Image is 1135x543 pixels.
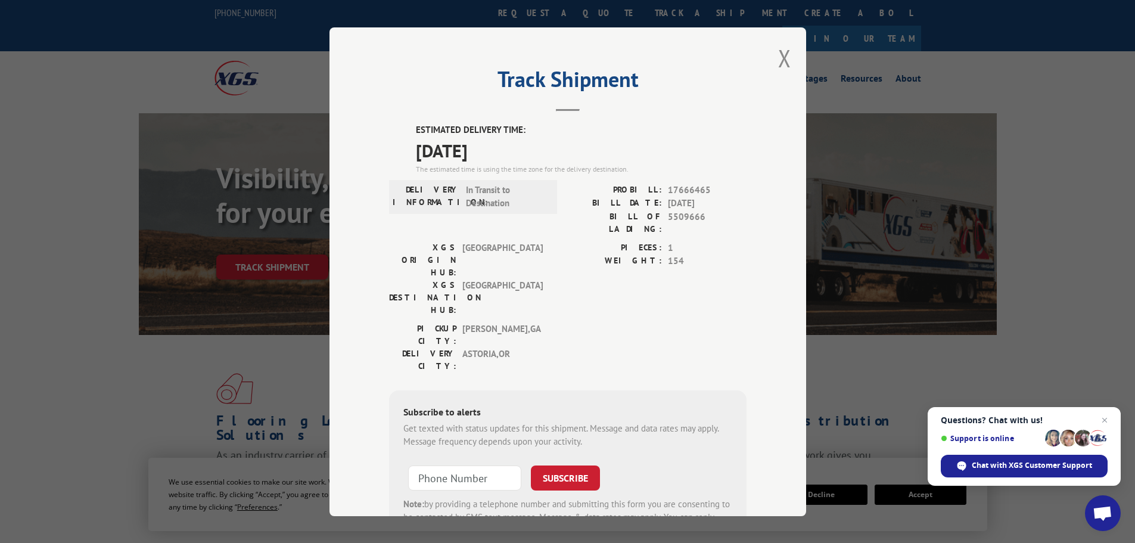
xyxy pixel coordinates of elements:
button: SUBSCRIBE [531,465,600,490]
div: Subscribe to alerts [403,404,732,421]
label: DELIVERY CITY: [389,347,456,372]
label: PROBILL: [568,183,662,197]
span: 154 [668,255,747,268]
label: XGS ORIGIN HUB: [389,241,456,278]
label: PICKUP CITY: [389,322,456,347]
span: In Transit to Destination [466,183,546,210]
span: [GEOGRAPHIC_DATA] [462,278,543,316]
label: WEIGHT: [568,255,662,268]
span: 17666465 [668,183,747,197]
button: Close modal [778,42,791,74]
h2: Track Shipment [389,71,747,94]
input: Phone Number [408,465,521,490]
div: Get texted with status updates for this shipment. Message and data rates may apply. Message frequ... [403,421,732,448]
span: [DATE] [668,197,747,210]
span: ASTORIA , OR [462,347,543,372]
span: 5509666 [668,210,747,235]
span: Support is online [941,434,1041,443]
label: PIECES: [568,241,662,255]
label: XGS DESTINATION HUB: [389,278,456,316]
span: Questions? Chat with us! [941,415,1108,425]
span: [DATE] [416,136,747,163]
div: The estimated time is using the time zone for the delivery destination. [416,163,747,174]
span: Chat with XGS Customer Support [972,460,1092,471]
span: 1 [668,241,747,255]
span: Close chat [1097,413,1112,427]
label: ESTIMATED DELIVERY TIME: [416,123,747,137]
span: [GEOGRAPHIC_DATA] [462,241,543,278]
label: BILL OF LADING: [568,210,662,235]
strong: Note: [403,498,424,509]
span: [PERSON_NAME] , GA [462,322,543,347]
div: by providing a telephone number and submitting this form you are consenting to be contacted by SM... [403,497,732,538]
div: Open chat [1085,495,1121,531]
div: Chat with XGS Customer Support [941,455,1108,477]
label: BILL DATE: [568,197,662,210]
label: DELIVERY INFORMATION: [393,183,460,210]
